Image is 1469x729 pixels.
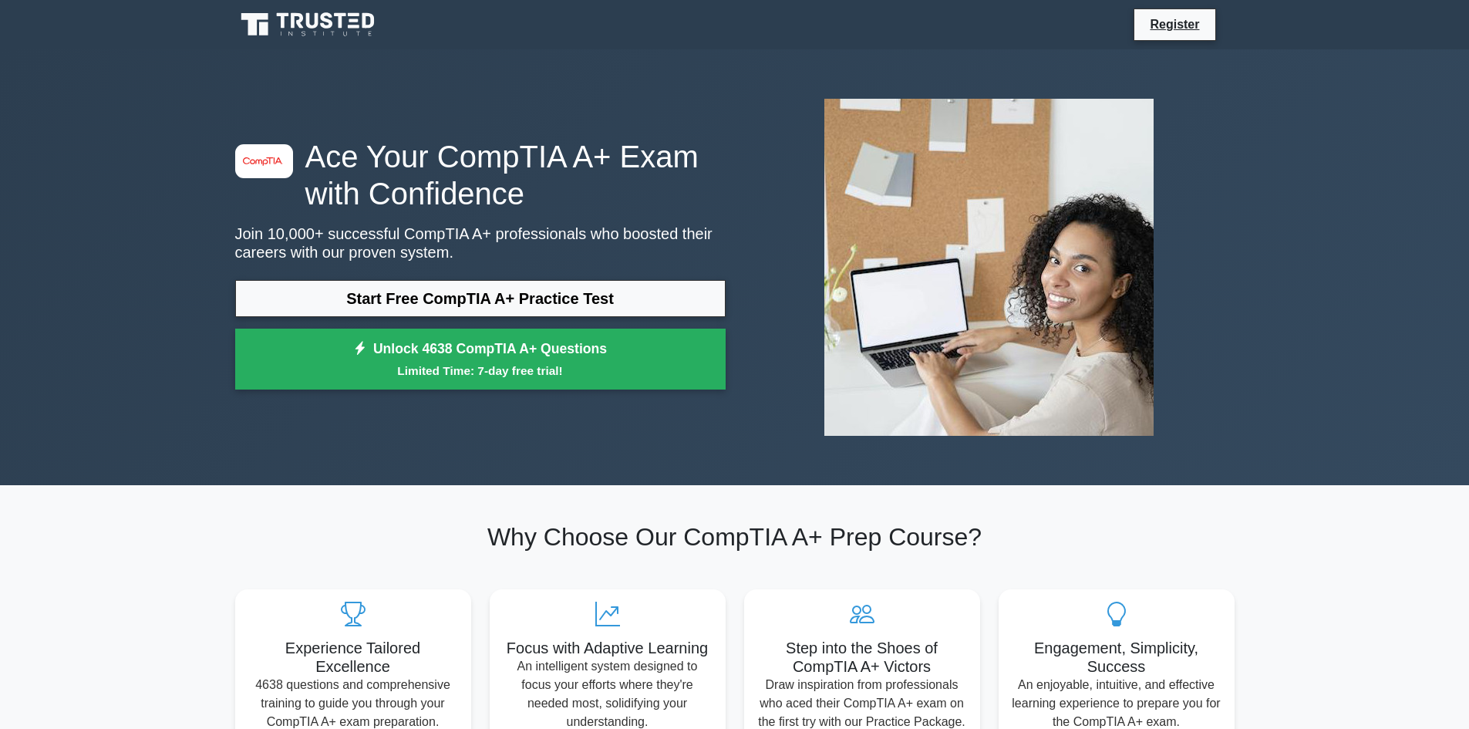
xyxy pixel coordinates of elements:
h2: Why Choose Our CompTIA A+ Prep Course? [235,522,1235,552]
small: Limited Time: 7-day free trial! [254,362,706,380]
a: Register [1140,15,1208,34]
h1: Ace Your CompTIA A+ Exam with Confidence [235,138,726,212]
h5: Engagement, Simplicity, Success [1011,639,1222,676]
a: Start Free CompTIA A+ Practice Test [235,280,726,317]
h5: Experience Tailored Excellence [248,639,459,676]
a: Unlock 4638 CompTIA A+ QuestionsLimited Time: 7-day free trial! [235,329,726,390]
h5: Step into the Shoes of CompTIA A+ Victors [756,639,968,676]
h5: Focus with Adaptive Learning [502,639,713,657]
p: Join 10,000+ successful CompTIA A+ professionals who boosted their careers with our proven system. [235,224,726,262]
